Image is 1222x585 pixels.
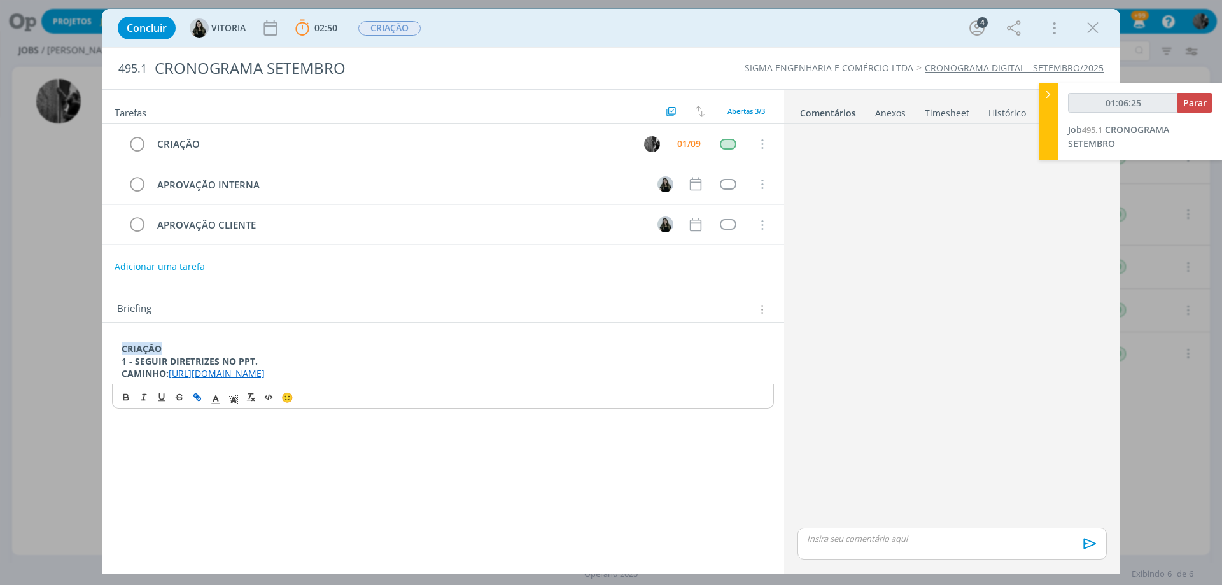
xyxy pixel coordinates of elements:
[151,217,645,233] div: APROVAÇÃO CLIENTE
[102,9,1120,574] div: dialog
[657,176,673,192] img: V
[292,18,341,38] button: 02:50
[190,18,246,38] button: VVITORIA
[225,390,242,405] span: Cor de Fundo
[1068,123,1169,150] span: CRONOGRAMA SETEMBRO
[115,104,146,119] span: Tarefas
[696,106,705,117] img: arrow-down-up.svg
[211,24,246,32] span: VITORIA
[967,18,987,38] button: 4
[118,62,147,76] span: 495.1
[358,21,421,36] span: CRIAÇÃO
[745,62,913,74] a: SIGMA ENGENHARIA E COMÉRCIO LTDA
[657,216,673,232] img: V
[114,255,206,278] button: Adicionar uma tarefa
[875,107,906,120] div: Anexos
[127,23,167,33] span: Concluir
[278,390,296,405] button: 🙂
[117,301,151,318] span: Briefing
[677,139,701,148] div: 01/09
[151,136,632,152] div: CRIAÇÃO
[1082,124,1102,136] span: 495.1
[150,53,688,84] div: CRONOGRAMA SETEMBRO
[122,355,258,367] strong: 1 - SEGUIR DIRETRIZES NO PPT.
[314,22,337,34] span: 02:50
[281,391,293,404] span: 🙂
[988,101,1027,120] a: Histórico
[656,174,675,194] button: V
[118,17,176,39] button: Concluir
[169,367,265,379] a: [URL][DOMAIN_NAME]
[644,136,660,152] img: P
[1183,97,1207,109] span: Parar
[122,342,162,355] strong: CRIAÇÃO
[656,215,675,234] button: V
[924,101,970,120] a: Timesheet
[1068,123,1169,150] a: Job495.1CRONOGRAMA SETEMBRO
[122,367,169,379] strong: CAMINHO:
[727,106,765,116] span: Abertas 3/3
[207,390,225,405] span: Cor do Texto
[977,17,988,28] div: 4
[642,134,661,153] button: P
[799,101,857,120] a: Comentários
[190,18,209,38] img: V
[358,20,421,36] button: CRIAÇÃO
[1177,93,1212,113] button: Parar
[925,62,1104,74] a: CRONOGRAMA DIGITAL - SETEMBRO/2025
[151,177,645,193] div: APROVAÇÃO INTERNA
